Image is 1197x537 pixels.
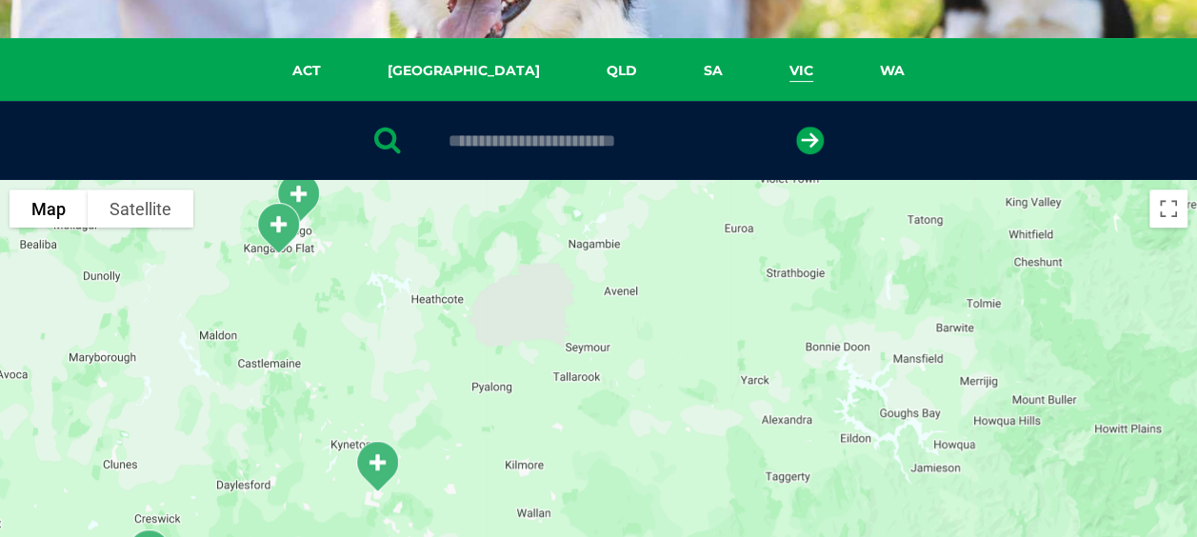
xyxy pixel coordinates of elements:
a: VIC [756,60,847,82]
a: QLD [573,60,670,82]
a: WA [847,60,938,82]
button: Toggle fullscreen view [1149,189,1187,228]
a: SA [670,60,756,82]
button: Show satellite imagery [88,189,193,228]
div: White Hills [267,164,329,231]
a: [GEOGRAPHIC_DATA] [354,60,573,82]
div: Kangaroo Flat [247,194,309,262]
a: ACT [259,60,354,82]
div: Macedon Ranges [346,432,409,500]
button: Show street map [10,189,88,228]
